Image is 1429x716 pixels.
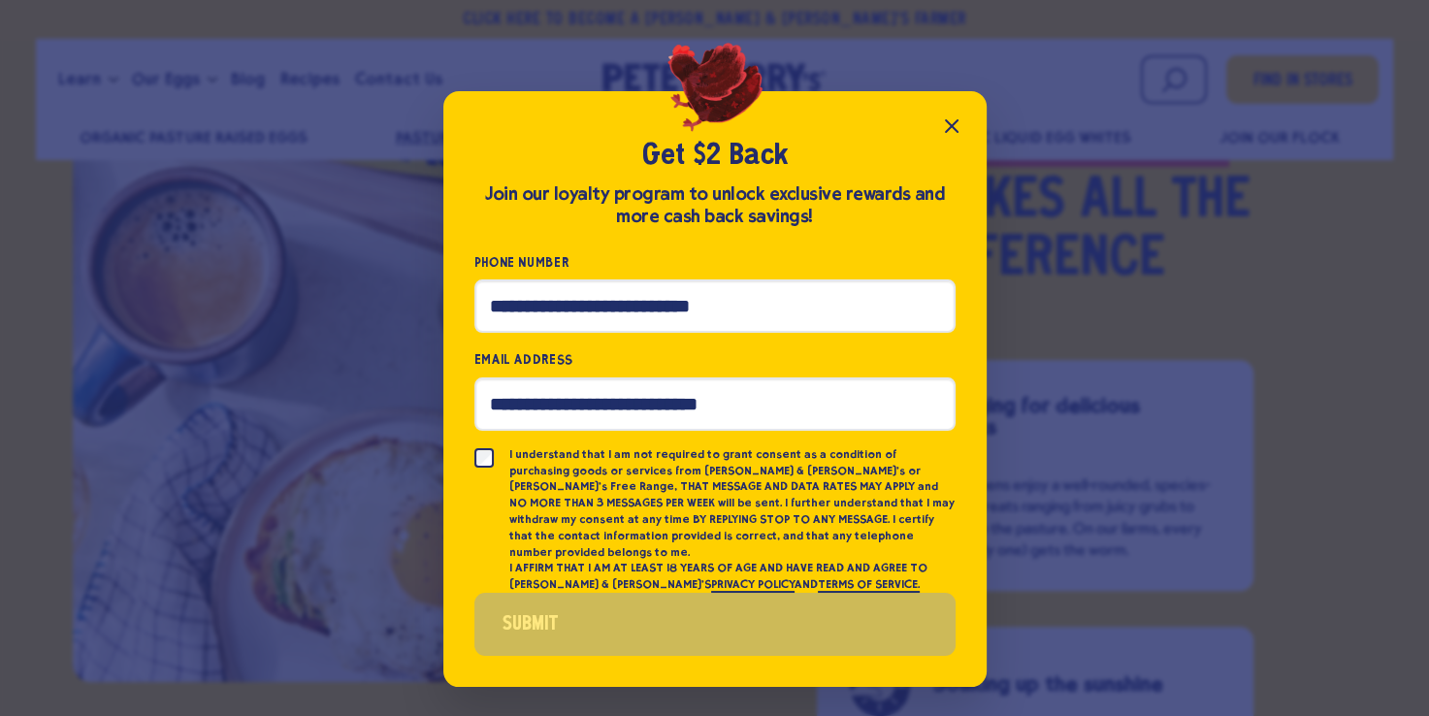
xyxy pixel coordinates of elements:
button: Submit [474,593,956,656]
button: Close popup [932,107,971,146]
p: I AFFIRM THAT I AM AT LEAST 18 YEARS OF AGE AND HAVE READ AND AGREE TO [PERSON_NAME] & [PERSON_NA... [509,560,956,593]
h2: Get $2 Back [474,138,956,175]
label: Phone Number [474,251,956,274]
a: TERMS OF SERVICE. [818,577,920,593]
a: PRIVACY POLICY [711,577,795,593]
p: I understand that I am not required to grant consent as a condition of purchasing goods or servic... [509,446,956,561]
input: I understand that I am not required to grant consent as a condition of purchasing goods or servic... [474,448,494,468]
label: Email Address [474,348,956,371]
div: Join our loyalty program to unlock exclusive rewards and more cash back savings! [474,183,956,228]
